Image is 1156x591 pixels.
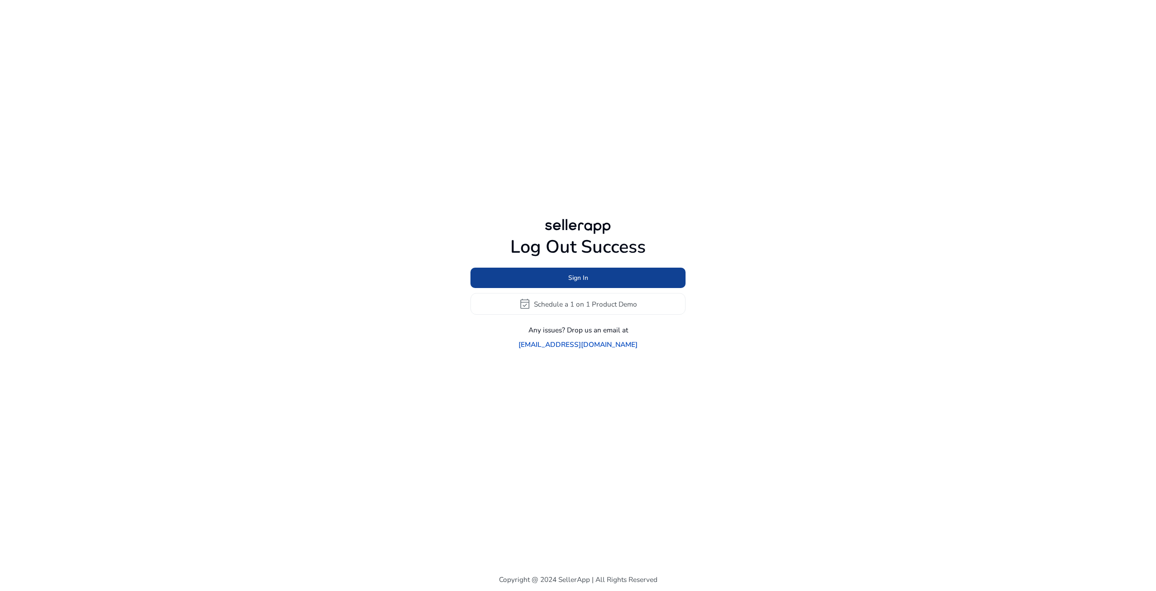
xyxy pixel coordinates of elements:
[528,325,628,335] p: Any issues? Drop us an email at
[518,339,638,350] a: [EMAIL_ADDRESS][DOMAIN_NAME]
[568,273,588,283] span: Sign In
[470,293,686,315] button: event_availableSchedule a 1 on 1 Product Demo
[519,298,531,310] span: event_available
[470,236,686,258] h1: Log Out Success
[470,268,686,288] button: Sign In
